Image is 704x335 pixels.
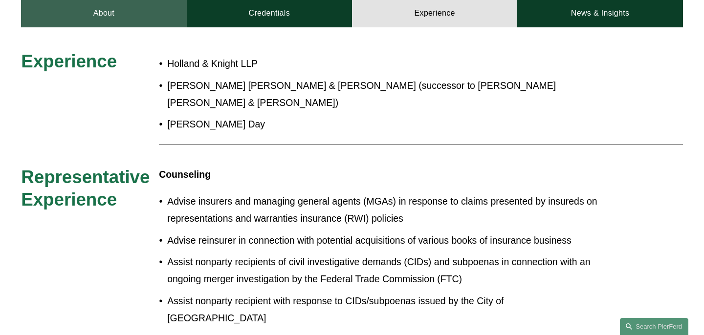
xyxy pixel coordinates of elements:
a: Search this site [620,318,688,335]
p: [PERSON_NAME] [PERSON_NAME] & [PERSON_NAME] (successor to [PERSON_NAME] [PERSON_NAME] & [PERSON_N... [167,77,600,111]
p: Holland & Knight LLP [167,55,600,72]
span: Experience [21,51,117,71]
p: Assist nonparty recipients of civil investigative demands (CIDs) and subpoenas in connection with... [167,253,600,288]
p: Advise insurers and managing general agents (MGAs) in response to claims presented by insureds on... [167,193,600,227]
span: Representative Experience [21,167,154,209]
p: Assist nonparty recipient with response to CIDs/subpoenas issued by the City of [GEOGRAPHIC_DATA] [167,293,600,327]
strong: Counseling [159,169,211,180]
p: [PERSON_NAME] Day [167,116,600,133]
p: Advise reinsurer in connection with potential acquisitions of various books of insurance business [167,232,600,249]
